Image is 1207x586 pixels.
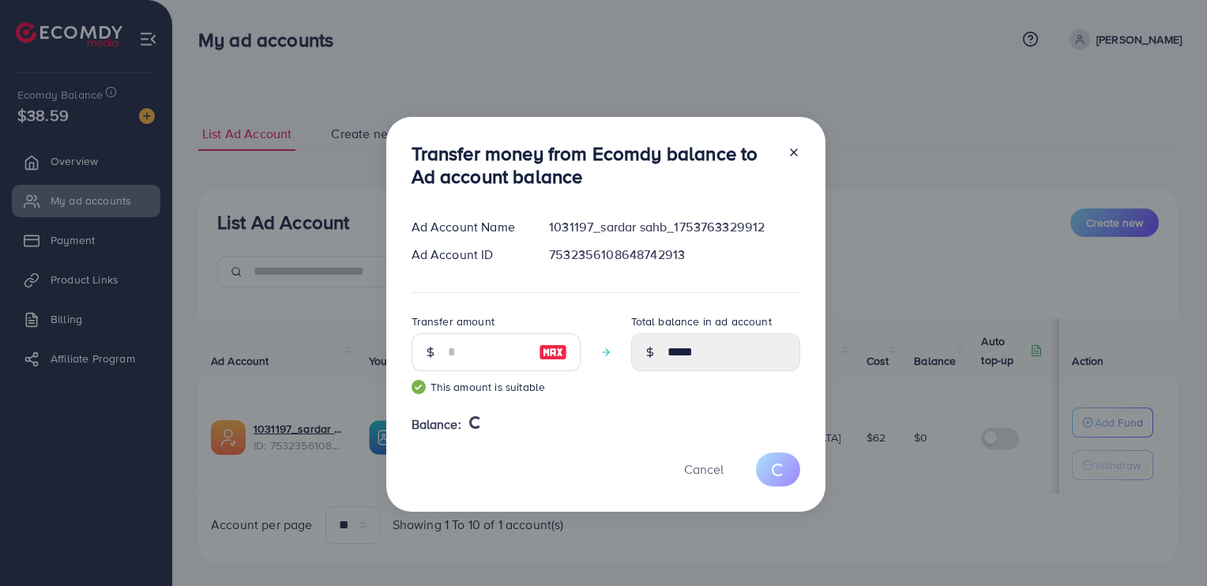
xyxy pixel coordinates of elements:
img: guide [412,380,426,394]
iframe: Chat [1140,515,1195,574]
div: 1031197_sardar sahb_1753763329912 [536,218,812,236]
div: 7532356108648742913 [536,246,812,264]
h3: Transfer money from Ecomdy balance to Ad account balance [412,142,775,188]
div: Ad Account Name [399,218,537,236]
small: This amount is suitable [412,379,581,395]
img: image [539,343,567,362]
div: Ad Account ID [399,246,537,264]
label: Total balance in ad account [631,314,772,329]
label: Transfer amount [412,314,494,329]
span: Cancel [684,460,724,478]
span: Balance: [412,415,461,434]
button: Cancel [664,453,743,486]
